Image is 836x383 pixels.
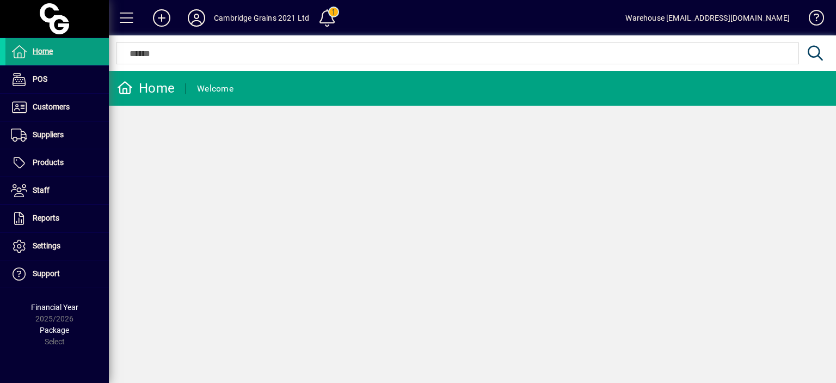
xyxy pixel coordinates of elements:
a: Products [5,149,109,177]
span: Reports [33,214,59,222]
a: Suppliers [5,121,109,149]
span: Customers [33,102,70,111]
a: POS [5,66,109,93]
div: Home [117,80,175,97]
a: Customers [5,94,109,121]
span: Financial Year [31,303,78,312]
a: Settings [5,233,109,260]
div: Warehouse [EMAIL_ADDRESS][DOMAIN_NAME] [625,9,790,27]
div: Cambridge Grains 2021 Ltd [214,9,309,27]
span: Package [40,326,69,335]
button: Profile [179,8,214,28]
div: Welcome [197,80,233,98]
a: Staff [5,177,109,204]
span: Staff [33,186,50,194]
a: Reports [5,205,109,232]
button: Add [144,8,179,28]
span: POS [33,75,47,83]
span: Suppliers [33,130,64,139]
span: Products [33,158,64,167]
a: Support [5,260,109,288]
span: Home [33,47,53,56]
span: Support [33,269,60,278]
a: Knowledge Base [801,2,822,38]
span: Settings [33,241,60,250]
